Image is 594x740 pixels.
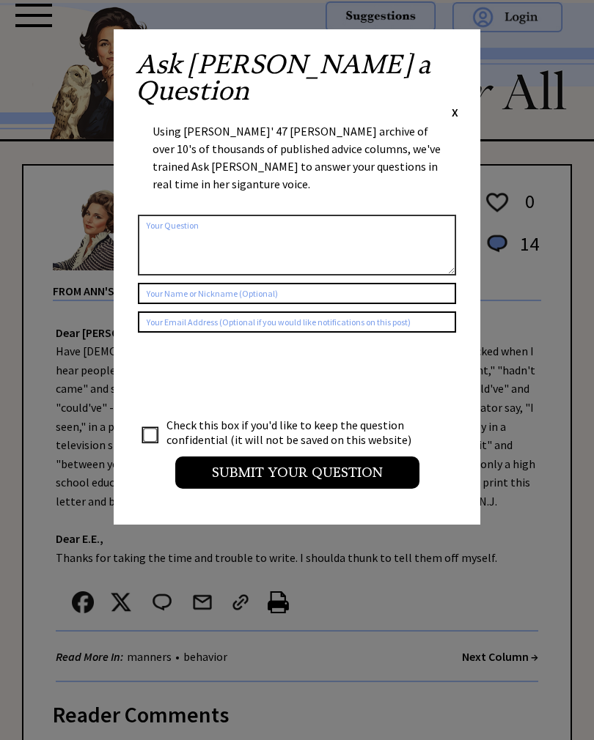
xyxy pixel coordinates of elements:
input: Submit your Question [175,456,419,489]
input: Your Name or Nickname (Optional) [138,283,456,304]
td: Check this box if you'd like to keep the question confidential (it will not be saved on this webs... [166,417,425,448]
input: Your Email Address (Optional if you would like notifications on this post) [138,311,456,333]
div: Using [PERSON_NAME]' 47 [PERSON_NAME] archive of over 10's of thousands of published advice colum... [153,122,441,207]
span: X [452,105,458,119]
iframe: reCAPTCHA [138,347,361,404]
h2: Ask [PERSON_NAME] a Question [136,51,458,104]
